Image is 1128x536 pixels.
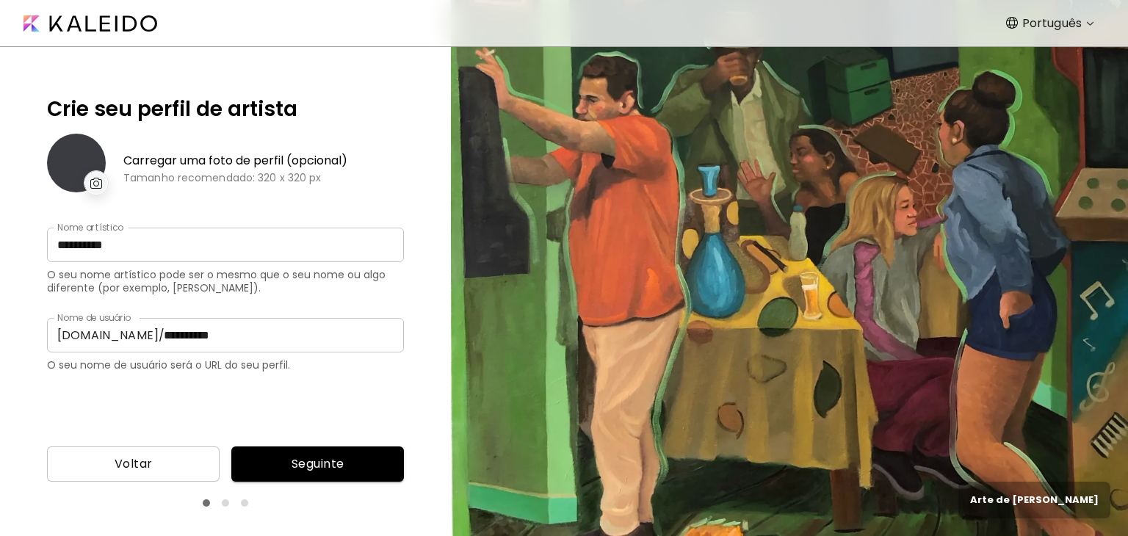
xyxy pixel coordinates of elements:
span: Voltar [59,455,208,473]
p: O seu nome de usuário será o URL do seu perfil. [47,358,404,372]
div: Português [1010,12,1099,35]
button: Voltar [47,446,220,482]
img: Kaleido [23,15,157,32]
button: Seguinte [231,446,404,482]
p: [DOMAIN_NAME]/ [57,327,164,344]
h5: Crie seu perfil de artista [47,94,404,125]
h5: Carregar uma foto de perfil (opcional) [123,153,347,168]
p: O seu nome artístico pode ser o mesmo que o seu nome ou algo diferente (por exemplo, [PERSON_NAME]). [47,268,404,294]
span: Seguinte [243,455,392,473]
h6: Tamanho recomendado: 320 x 320 px [123,171,347,184]
img: Language [1006,17,1018,29]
